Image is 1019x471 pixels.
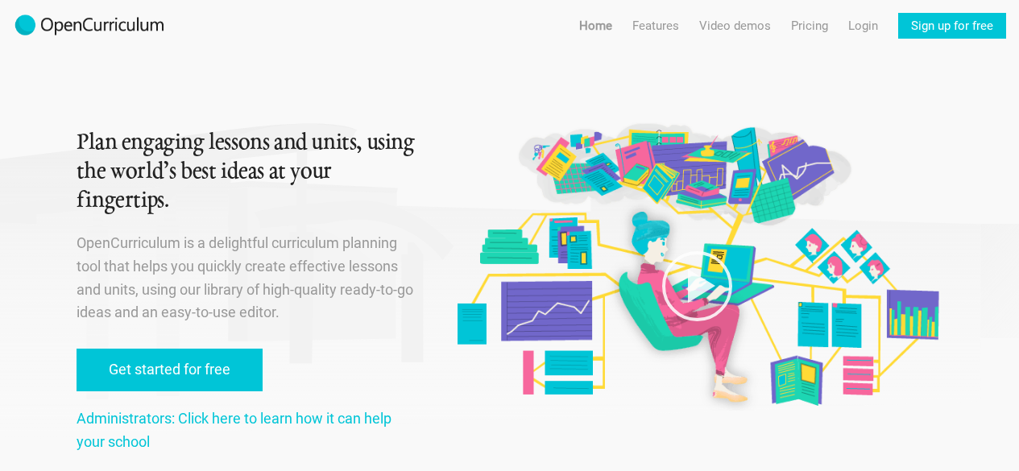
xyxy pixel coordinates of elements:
[77,129,417,216] h1: Plan engaging lessons and units, using the world’s best ideas at your fingertips.
[632,13,679,39] a: Features
[13,13,166,39] img: 2017-logo-m.png
[77,410,391,450] a: Administrators: Click here to learn how it can help your school
[848,13,878,39] a: Login
[77,232,417,324] p: OpenCurriculum is a delightful curriculum planning tool that helps you quickly create effective l...
[579,13,612,39] a: Home
[699,13,771,39] a: Video demos
[77,349,263,391] a: Get started for free
[898,13,1006,39] a: Sign up for free
[791,13,828,39] a: Pricing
